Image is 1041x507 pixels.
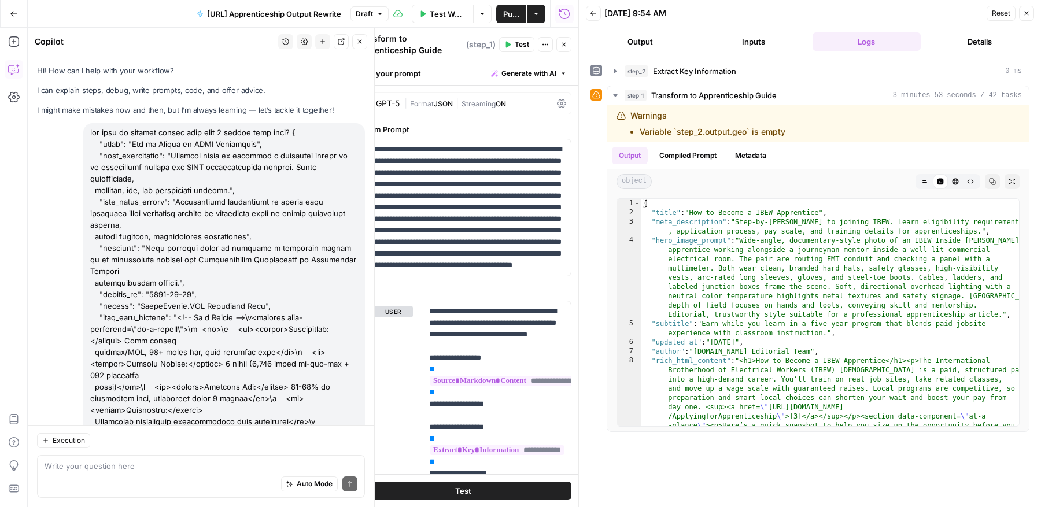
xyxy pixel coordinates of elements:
span: Test [515,39,529,50]
button: Test [355,482,571,501]
div: 6 [617,338,641,347]
div: GPT-5 [376,99,400,108]
p: I can explain steps, debug, write prompts, code, and offer advice. [37,84,365,97]
span: Transform to Apprenticeship Guide [651,90,777,101]
span: | [453,97,462,109]
span: step_1 [625,90,647,101]
li: Variable `step_2.output.geo` is empty [640,126,785,138]
span: Extract Key Information [653,65,736,77]
label: Chat [355,286,571,297]
span: 3 minutes 53 seconds / 42 tasks [893,90,1022,101]
button: [URL] Apprenticeship Output Rewrite [190,5,348,23]
p: Hi! How can I help with your workflow? [37,65,365,77]
label: System Prompt [355,124,571,135]
span: Draft [356,9,373,19]
span: | [404,97,410,109]
button: Reset [987,6,1016,21]
div: 3 minutes 53 seconds / 42 tasks [607,105,1029,431]
div: Copilot [35,36,275,47]
div: 4 [617,236,641,319]
button: Test [499,37,534,52]
div: 5 [617,319,641,338]
button: Auto Mode [281,477,338,492]
button: Output [612,147,648,164]
textarea: Transform to Apprenticeship Guide [355,33,463,56]
span: 0 ms [1005,66,1022,76]
button: Output [586,32,695,51]
div: Warnings [630,110,785,138]
div: 7 [617,347,641,356]
button: Compiled Prompt [652,147,723,164]
span: Reset [992,8,1010,18]
button: Logs [813,32,921,51]
button: 3 minutes 53 seconds / 42 tasks [607,86,1029,105]
button: Metadata [728,147,773,164]
button: 0 ms [607,62,1029,80]
span: Format [410,99,434,108]
button: Execution [37,434,90,449]
span: [URL] Apprenticeship Output Rewrite [207,8,341,20]
button: Test Workflow [412,5,473,23]
button: Generate with AI [486,66,571,81]
span: Generate with AI [501,68,556,79]
p: I might make mistakes now and then, but I’m always learning — let’s tackle it together! [37,104,365,116]
div: 3 [617,217,641,236]
span: Publish [503,8,519,20]
span: object [617,174,652,189]
div: 2 [617,208,641,217]
div: Write your prompt [348,61,578,85]
span: Execution [53,436,85,446]
span: ( step_1 ) [466,39,496,50]
span: Toggle code folding, rows 1 through 9 [634,199,640,208]
button: Draft [350,6,389,21]
span: Test Workflow [430,8,466,20]
span: JSON [434,99,453,108]
button: user [374,306,413,317]
span: Test [455,486,471,497]
span: Streaming [462,99,496,108]
span: step_2 [625,65,648,77]
button: Inputs [699,32,808,51]
button: Publish [496,5,526,23]
span: ON [496,99,506,108]
span: Auto Mode [297,479,333,490]
button: Details [925,32,1034,51]
div: 1 [617,199,641,208]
